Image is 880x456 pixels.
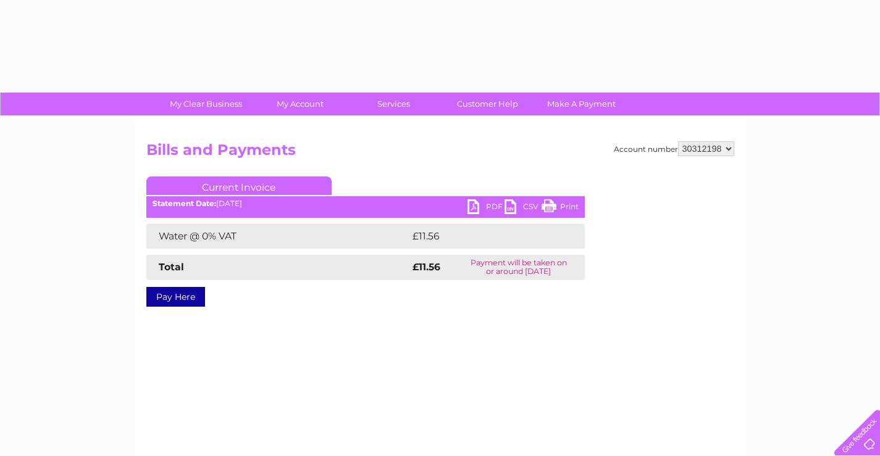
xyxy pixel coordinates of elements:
[505,199,542,217] a: CSV
[530,93,632,115] a: Make A Payment
[437,93,538,115] a: Customer Help
[146,287,205,307] a: Pay Here
[146,199,585,208] div: [DATE]
[146,176,332,195] a: Current Invoice
[146,141,734,165] h2: Bills and Payments
[413,261,440,273] strong: £11.56
[146,224,409,249] td: Water @ 0% VAT
[614,141,734,156] div: Account number
[153,199,216,208] b: Statement Date:
[155,93,257,115] a: My Clear Business
[159,261,184,273] strong: Total
[453,255,584,280] td: Payment will be taken on or around [DATE]
[467,199,505,217] a: PDF
[542,199,579,217] a: Print
[343,93,445,115] a: Services
[249,93,351,115] a: My Account
[409,224,558,249] td: £11.56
